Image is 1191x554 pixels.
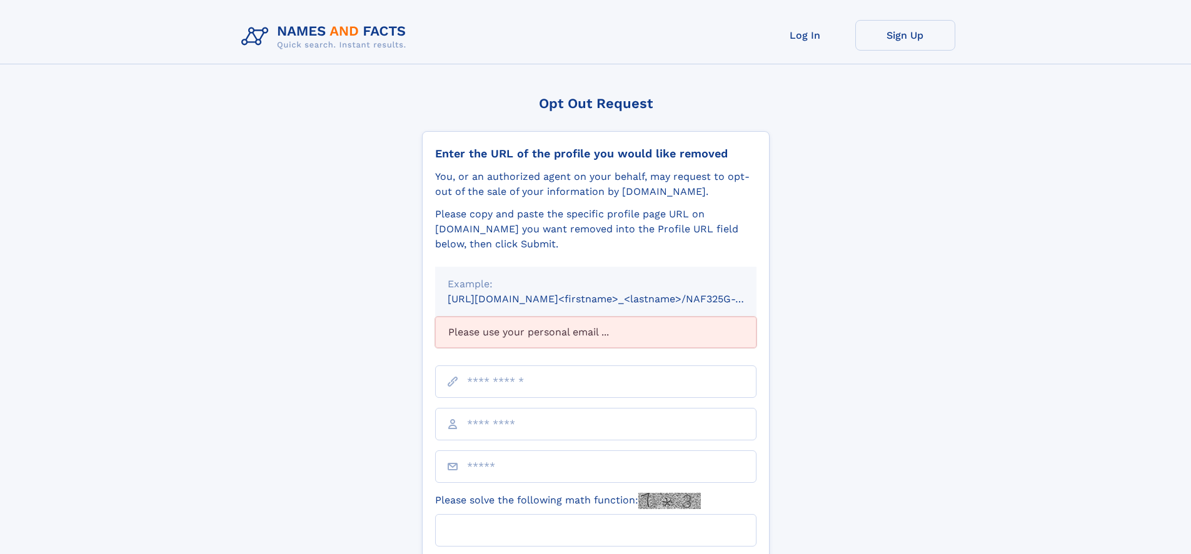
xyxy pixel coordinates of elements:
img: Logo Names and Facts [236,20,416,54]
div: Please use your personal email ... [435,317,756,348]
div: Enter the URL of the profile you would like removed [435,147,756,161]
div: Example: [448,277,744,292]
div: You, or an authorized agent on your behalf, may request to opt-out of the sale of your informatio... [435,169,756,199]
a: Log In [755,20,855,51]
div: Please copy and paste the specific profile page URL on [DOMAIN_NAME] you want removed into the Pr... [435,207,756,252]
a: Sign Up [855,20,955,51]
label: Please solve the following math function: [435,493,701,509]
small: [URL][DOMAIN_NAME]<firstname>_<lastname>/NAF325G-xxxxxxxx [448,293,780,305]
div: Opt Out Request [422,96,770,111]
